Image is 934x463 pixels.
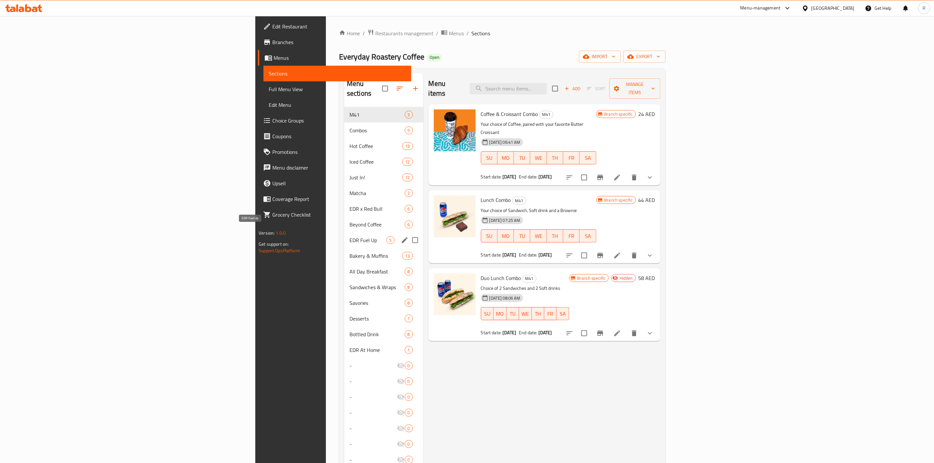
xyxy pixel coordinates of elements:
[811,5,855,12] div: [GEOGRAPHIC_DATA]
[402,253,412,259] span: 13
[272,38,406,46] span: Branches
[339,29,666,38] nav: breadcrumb
[626,325,642,341] button: delete
[269,101,406,109] span: Edit Menu
[575,275,608,281] span: Branch specific
[547,229,563,242] button: TH
[563,151,580,164] button: FR
[467,29,469,37] li: /
[481,273,521,283] span: Duo Lunch Combo
[344,342,423,358] div: EDR At Home1
[507,307,519,320] button: TU
[540,111,553,118] span: M41
[344,405,423,421] div: -0
[646,329,654,337] svg: Show Choices
[405,316,413,322] span: 7
[522,275,536,283] div: M41
[349,377,397,385] div: -
[562,84,583,94] span: Add item
[509,309,517,319] span: TU
[638,109,655,119] h6: 24 AED
[481,109,538,119] span: Coffee & Croissant Combo
[378,82,392,95] span: Select all sections
[258,128,411,144] a: Coupons
[584,53,616,61] span: import
[397,440,405,448] svg: Inactive section
[405,409,413,417] div: items
[349,283,405,291] div: Sandwiches & Wraps
[397,377,405,385] svg: Inactive section
[349,158,402,166] span: Iced Coffee
[344,201,423,217] div: EDR x Red Bull6
[566,231,577,241] span: FR
[405,221,413,228] div: items
[592,325,608,341] button: Branch-specific-item
[577,326,591,340] span: Select to update
[392,81,408,96] span: Sort sections
[408,81,423,96] button: Add section
[481,307,494,320] button: SU
[562,248,577,263] button: sort-choices
[405,441,413,447] span: 0
[923,5,926,12] span: R
[272,195,406,203] span: Coverage Report
[258,144,411,160] a: Promotions
[530,229,547,242] button: WE
[642,248,658,263] button: show more
[547,151,563,164] button: TH
[349,111,405,119] span: M41
[471,29,490,37] span: Sections
[274,54,406,62] span: Menus
[557,307,569,320] button: SA
[517,153,528,163] span: TU
[481,328,502,337] span: Start date:
[562,325,577,341] button: sort-choices
[349,393,397,401] div: -
[258,50,411,66] a: Menus
[272,23,406,30] span: Edit Restaurant
[583,84,609,94] span: Select section first
[349,362,397,370] span: -
[592,248,608,263] button: Branch-specific-item
[349,346,405,354] span: EDR At Home
[481,207,596,215] p: Your choice of Sandwich, Soft drink and a Brownie
[646,174,654,181] svg: Show Choices
[500,231,511,241] span: MO
[349,299,405,307] span: Savories
[602,197,636,203] span: Branch specific
[613,174,621,181] a: Edit menu item
[402,159,412,165] span: 12
[494,307,507,320] button: MO
[580,229,596,242] button: SA
[484,153,495,163] span: SU
[405,190,413,196] span: 2
[496,309,504,319] span: MO
[386,236,395,244] div: items
[548,82,562,95] span: Select section
[550,153,561,163] span: TH
[427,55,442,60] span: Open
[613,329,621,337] a: Edit menu item
[434,273,476,315] img: Duo Lunch Combo
[579,51,621,63] button: import
[487,139,523,145] span: [DATE] 06:41 AM
[405,347,413,353] span: 1
[613,252,621,259] a: Edit menu item
[602,111,636,117] span: Branch specific
[405,377,413,385] div: items
[259,229,275,237] span: Version:
[405,126,413,134] div: items
[349,126,405,134] span: Combos
[538,173,552,181] b: [DATE]
[397,362,405,370] svg: Inactive section
[272,179,406,187] span: Upsell
[272,211,406,219] span: Grocery Checklist
[259,246,300,255] a: Support.OpsPlatform
[481,229,498,242] button: SU
[349,142,402,150] div: Hot Coffee
[349,315,405,322] div: Desserts
[405,393,413,401] div: items
[532,307,544,320] button: TH
[405,424,413,432] div: items
[617,275,636,281] span: Hidden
